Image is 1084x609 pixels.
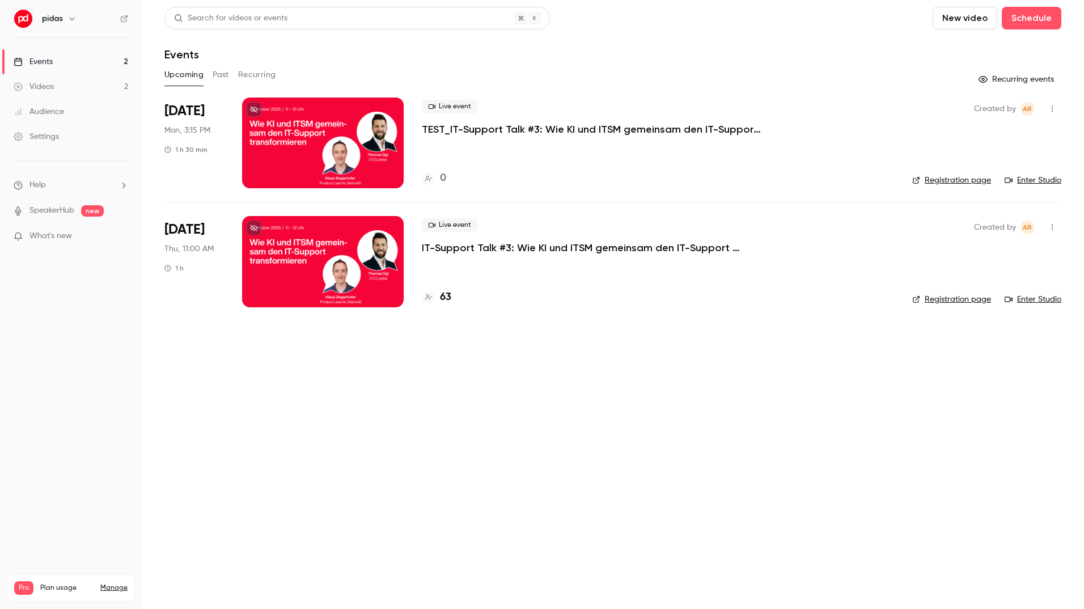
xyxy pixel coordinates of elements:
[1021,221,1034,234] span: Anja Ryan
[81,205,104,217] span: new
[14,106,64,117] div: Audience
[422,241,762,255] a: IT-Support Talk #3: Wie KI und ITSM gemeinsam den IT-Support transformieren
[40,583,94,593] span: Plan usage
[213,66,229,84] button: Past
[238,66,276,84] button: Recurring
[422,290,451,305] a: 63
[29,205,74,217] a: SpeakerHub
[29,179,46,191] span: Help
[164,66,204,84] button: Upcoming
[14,179,128,191] li: help-dropdown-opener
[164,221,205,239] span: [DATE]
[1005,175,1061,186] a: Enter Studio
[1023,221,1032,234] span: AR
[912,175,991,186] a: Registration page
[164,48,199,61] h1: Events
[14,56,53,67] div: Events
[933,7,997,29] button: New video
[164,243,214,255] span: Thu, 11:00 AM
[100,583,128,593] a: Manage
[912,294,991,305] a: Registration page
[440,171,446,186] h4: 0
[1023,102,1032,116] span: AR
[1002,7,1061,29] button: Schedule
[42,13,63,24] h6: pidas
[164,98,224,188] div: Sep 29 Mon, 3:15 PM (Europe/Berlin)
[1005,294,1061,305] a: Enter Studio
[973,70,1061,88] button: Recurring events
[174,12,287,24] div: Search for videos or events
[164,102,205,120] span: [DATE]
[440,290,451,305] h4: 63
[1021,102,1034,116] span: Anja Ryan
[14,581,33,595] span: Pro
[164,125,210,136] span: Mon, 3:15 PM
[164,264,184,273] div: 1 h
[164,216,224,307] div: Oct 2 Thu, 11:00 AM (Europe/Berlin)
[974,102,1016,116] span: Created by
[422,218,478,232] span: Live event
[164,145,208,154] div: 1 h 30 min
[14,81,54,92] div: Videos
[14,131,59,142] div: Settings
[422,100,478,113] span: Live event
[29,230,72,242] span: What's new
[14,10,32,28] img: pidas
[422,171,446,186] a: 0
[974,221,1016,234] span: Created by
[422,122,762,136] a: TEST_IT-Support Talk #3: Wie KI und ITSM gemeinsam den IT-Support transformieren
[115,231,128,242] iframe: Noticeable Trigger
